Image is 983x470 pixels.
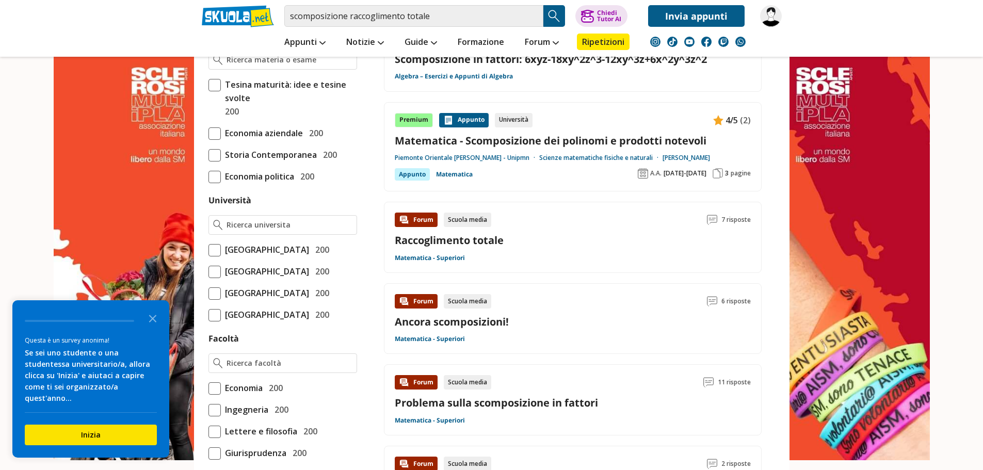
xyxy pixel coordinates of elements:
[221,126,303,140] span: Economia aziendale
[667,37,678,47] img: tiktok
[713,115,723,125] img: Appunti contenuto
[395,375,438,390] div: Forum
[208,195,251,206] label: Università
[718,37,729,47] img: twitch
[439,113,489,127] div: Appunto
[311,286,329,300] span: 200
[221,170,294,183] span: Economia politica
[444,375,491,390] div: Scuola media
[221,286,309,300] span: [GEOGRAPHIC_DATA]
[444,294,491,309] div: Scuola media
[395,134,751,148] a: Matematica - Scomposizione dei polinomi e prodotti notevoli
[731,169,751,177] span: pagine
[319,148,337,161] span: 200
[284,5,543,27] input: Cerca appunti, riassunti o versioni
[760,5,782,27] img: pagnottella14
[597,10,621,22] div: Chiedi Tutor AI
[443,115,454,125] img: Appunti contenuto
[142,307,163,328] button: Close the survey
[707,296,717,306] img: Commenti lettura
[650,169,662,177] span: A.A.
[265,381,283,395] span: 200
[395,416,465,425] a: Matematica - Superiori
[305,126,323,140] span: 200
[703,377,714,387] img: Commenti lettura
[399,459,409,469] img: Forum contenuto
[650,37,660,47] img: instagram
[227,358,352,368] input: Ricerca facoltà
[270,403,288,416] span: 200
[344,34,386,52] a: Notizie
[707,459,717,469] img: Commenti lettura
[575,5,627,27] button: ChiediTutor AI
[546,8,562,24] img: Cerca appunti, riassunti o versioni
[395,168,430,181] div: Appunto
[395,315,509,329] a: Ancora scomposizioni!
[227,220,352,230] input: Ricerca universita
[735,37,746,47] img: WhatsApp
[221,425,297,438] span: Lettere e filosofia
[495,113,533,127] div: Università
[648,5,745,27] a: Invia appunti
[311,243,329,256] span: 200
[718,375,751,390] span: 11 risposte
[395,154,539,162] a: Piemonte Orientale [PERSON_NAME] - Unipmn
[638,168,648,179] img: Anno accademico
[221,308,309,321] span: [GEOGRAPHIC_DATA]
[213,358,223,368] img: Ricerca facoltà
[288,446,307,460] span: 200
[399,296,409,306] img: Forum contenuto
[721,213,751,227] span: 7 risposte
[213,55,223,65] img: Ricerca materia o esame
[299,425,317,438] span: 200
[707,215,717,225] img: Commenti lettura
[311,308,329,321] span: 200
[713,168,723,179] img: Pagine
[221,243,309,256] span: [GEOGRAPHIC_DATA]
[455,34,507,52] a: Formazione
[726,114,738,127] span: 4/5
[221,446,286,460] span: Giurisprudenza
[577,34,630,50] a: Ripetizioni
[395,294,438,309] div: Forum
[208,333,239,344] label: Facoltà
[395,113,433,127] div: Premium
[296,170,314,183] span: 200
[221,105,239,118] span: 200
[221,265,309,278] span: [GEOGRAPHIC_DATA]
[740,114,751,127] span: (2)
[725,169,729,177] span: 3
[399,215,409,225] img: Forum contenuto
[395,254,465,262] a: Matematica - Superiori
[221,403,268,416] span: Ingegneria
[395,396,598,410] a: Problema sulla scomposizione in fattori
[539,154,663,162] a: Scienze matematiche fisiche e naturali
[227,55,352,65] input: Ricerca materia o esame
[221,381,263,395] span: Economia
[12,300,169,458] div: Survey
[221,78,357,105] span: Tesina maturità: idee e tesine svolte
[402,34,440,52] a: Guide
[395,233,504,247] a: Raccoglimento totale
[282,34,328,52] a: Appunti
[444,213,491,227] div: Scuola media
[395,52,751,66] a: Scomposizione in fattori: 6xyz-18xy^2z^3-12xy^3z+6x^2y^3z^2
[399,377,409,387] img: Forum contenuto
[684,37,695,47] img: youtube
[25,347,157,404] div: Se sei uno studente o una studentessa universitario/a, allora clicca su 'Inizia' e aiutaci a capi...
[664,169,706,177] span: [DATE]-[DATE]
[221,148,317,161] span: Storia Contemporanea
[395,335,465,343] a: Matematica - Superiori
[213,220,223,230] img: Ricerca universita
[25,335,157,345] div: Questa è un survey anonima!
[311,265,329,278] span: 200
[436,168,473,181] a: Matematica
[701,37,712,47] img: facebook
[395,72,513,80] a: Algebra – Esercizi e Appunti di Algebra
[522,34,561,52] a: Forum
[543,5,565,27] button: Search Button
[25,425,157,445] button: Inizia
[663,154,710,162] a: [PERSON_NAME]
[721,294,751,309] span: 6 risposte
[395,213,438,227] div: Forum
